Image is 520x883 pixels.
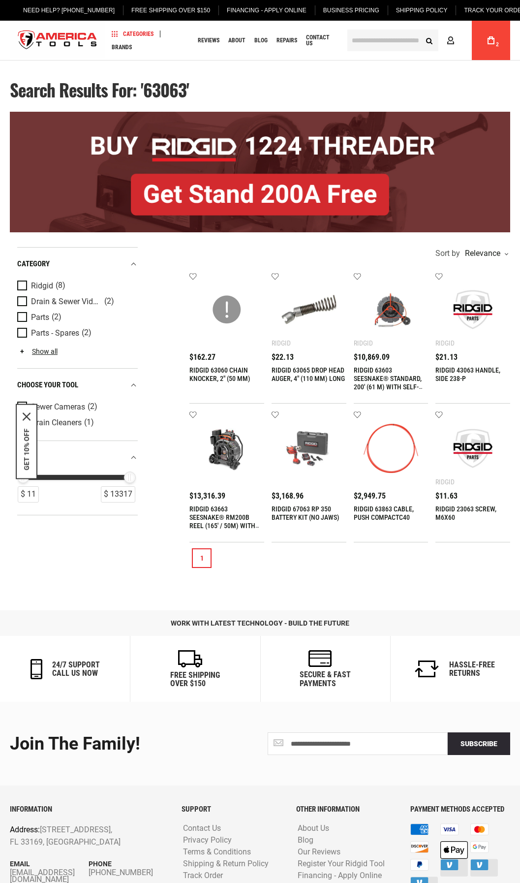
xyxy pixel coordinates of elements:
[354,366,426,416] a: RIDGID 63603 SEESNAKE® STANDARD, 200' (61 M) WITH SELF-LEVELING CAMERA HEAD, POWERED WITH TRUSENSE
[17,312,135,323] a: Parts (2)
[10,734,253,754] div: Join the Family!
[88,403,97,411] span: (2)
[17,328,135,339] a: Parts - Spares (2)
[10,77,189,102] span: Search results for: '63063'
[364,282,419,337] img: RIDGID 63603 SEESNAKE® STANDARD, 200' (61 M) WITH SELF-LEVELING CAMERA HEAD, POWERED WITH TRUSENSE
[17,378,138,392] div: Choose Your Tool
[272,339,291,347] div: Ridgid
[435,339,455,347] div: Ridgid
[435,505,496,521] a: RIDGID 23063 SCREW, M6X60
[10,869,89,883] a: [EMAIL_ADDRESS][DOMAIN_NAME]
[17,347,58,355] a: Show all
[435,478,455,486] div: Ridgid
[17,417,135,428] a: Drain Cleaners (1)
[10,805,167,814] h6: INFORMATION
[306,34,336,46] span: Contact Us
[170,671,220,688] h6: Free Shipping Over $150
[10,22,105,59] a: store logo
[354,505,414,521] a: RIDGID 63863 CABLE, PUSH COMPACTC40
[410,805,510,814] h6: PAYMENT METHODS ACCEPTED
[295,871,384,881] a: Financing - Apply Online
[181,859,271,869] a: Shipping & Return Policy
[31,418,82,427] span: Drain Cleaners
[281,282,336,337] img: RIDGID 63065 DROP HEAD AUGER, 4
[112,44,132,50] span: Brands
[272,366,345,382] a: RIDGID 63065 DROP HEAD AUGER, 4" (110 MM) LONG
[300,670,351,688] h6: secure & fast payments
[189,492,225,500] span: $13,316.39
[10,825,40,834] span: Address:
[10,112,510,119] a: BOGO: Buy RIDGID® 1224 Threader, Get Stand 200A Free!
[272,505,339,521] a: RIDGID 67063 RP 350 BATTERY KIT (NO JAWS)
[250,34,272,47] a: Blog
[272,353,294,361] span: $22.13
[281,421,336,476] img: RIDGID 67063 RP 350 BATTERY KIT (NO JAWS)
[193,34,224,47] a: Reviews
[396,7,448,14] span: Shipping Policy
[89,869,167,876] a: [PHONE_NUMBER]
[272,492,304,500] span: $3,168.96
[181,848,253,857] a: Terms & Conditions
[82,329,92,337] span: (2)
[181,836,234,845] a: Privacy Policy
[23,429,31,471] button: GET 10% OFF
[107,27,158,40] a: Categories
[302,34,340,47] a: Contact Us
[420,31,438,50] button: Search
[84,418,94,427] span: (1)
[10,858,89,869] p: Email
[189,366,250,382] a: RIDGID 63060 CHAIN KNOCKER, 2" (50 MM)
[52,661,100,678] h6: 24/7 support call us now
[23,413,31,421] svg: close icon
[460,740,497,748] span: Subscribe
[182,805,281,814] h6: SUPPORT
[10,823,135,849] p: [STREET_ADDRESS], FL 33169, [GEOGRAPHIC_DATA]
[112,31,153,37] span: Categories
[296,805,396,814] h6: OTHER INFORMATION
[192,548,212,568] a: 1
[354,339,373,347] div: Ridgid
[435,492,458,500] span: $11.63
[199,421,254,476] img: RIDGID 63663 SEESNAKE® RM200B REEL (165' / 50M) WITH SELF-LEVELING CAMERA POWERED WITH TRUSENSE®
[17,247,138,515] div: Product Filters
[52,313,61,321] span: (2)
[104,297,114,306] span: (2)
[435,250,460,257] span: Sort by
[31,282,53,290] span: Ridgid
[254,37,268,43] span: Blog
[17,451,138,464] div: price
[107,40,136,54] a: Brands
[31,297,102,306] span: Drain & Sewer Video Inspection
[17,281,135,291] a: Ridgid (8)
[101,486,135,503] div: $ 13317
[181,824,223,833] a: Contact Us
[228,37,245,43] span: About
[276,37,297,43] span: Repairs
[295,824,332,833] a: About Us
[272,34,302,47] a: Repairs
[295,836,316,845] a: Blog
[17,257,138,271] div: category
[18,486,39,503] div: $ 11
[382,852,520,883] iframe: LiveChat chat widget
[364,421,419,476] img: RIDGID 63863 CABLE, PUSH COMPACTC40
[496,42,499,47] span: 2
[449,661,495,678] h6: Hassle-Free Returns
[181,871,225,881] a: Track Order
[354,353,390,361] span: $10,869.09
[17,296,135,307] a: Drain & Sewer Video Inspection (2)
[189,353,215,361] span: $162.27
[10,112,510,232] img: BOGO: Buy RIDGID® 1224 Threader, Get Stand 200A Free!
[17,402,135,412] a: Sewer Cameras (2)
[482,21,500,60] a: 2
[295,859,387,869] a: Register Your Ridgid Tool
[435,353,458,361] span: $21.13
[31,403,85,411] span: Sewer Cameras
[224,34,250,47] a: About
[435,366,500,382] a: RIDGID 43063 HANDLE, SIDE 238-P
[198,37,219,43] span: Reviews
[31,313,49,322] span: Parts
[354,492,386,500] span: $2,949.75
[56,282,65,290] span: (8)
[445,421,500,476] img: RIDGID 23063 SCREW, M6X60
